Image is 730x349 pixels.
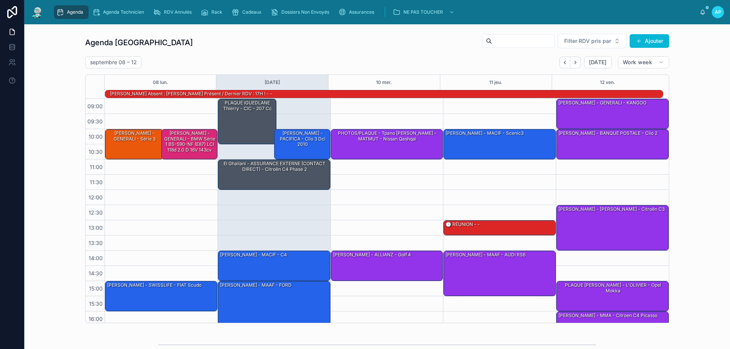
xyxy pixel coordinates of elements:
div: PLAQUE [PERSON_NAME] - L'OLIVIER - Opel Mokka [557,281,668,311]
div: [PERSON_NAME] - MMA - citroen C4 Picasso [557,312,668,341]
div: [PERSON_NAME] - MAAF - AUDI RS6 [445,251,526,258]
span: Filter RDV pris par [564,37,611,45]
div: [PERSON_NAME] - ALLIANZ - golf 4 [331,251,443,281]
div: [PERSON_NAME] - GENERALI - BMW Série 1 BS-590-NF (E87) LCI 118d 2.0 d 16V 143cv [163,130,217,153]
div: El Ghailani - ASSURANCE EXTERNE (CONTACT DIRECT) - Citroën C4 Phase 2 [218,160,330,190]
div: 🕒 RÉUNION - - [445,221,481,228]
div: PLAQUE IGUEDLANE Thierry - CIC - 207 cc [219,99,276,112]
span: 13:30 [87,240,105,246]
div: PLAQUE [PERSON_NAME] - L'OLIVIER - Opel Mokka [558,282,668,294]
span: 15:30 [87,300,105,307]
div: PHOTOS/PLAQUE - Tpano [PERSON_NAME] - MATMUT - Nissan Qashqai [332,130,443,142]
span: 16:00 [87,316,105,322]
span: RDV Annulés [164,9,192,15]
a: Agenda [54,5,89,19]
button: Select Button [558,34,627,48]
span: 10:30 [87,148,105,155]
div: [PERSON_NAME] - ALLIANZ - golf 4 [332,251,412,258]
div: [PERSON_NAME] - BANQUE POSTALE - clio 2 [557,129,668,159]
span: Assurances [349,9,374,15]
div: [PERSON_NAME] - GENERALI - série 3 [106,130,163,142]
span: 14:00 [87,255,105,261]
div: [PERSON_NAME] absent : [PERSON_NAME] présent / dernier RDV : 17H ! - - [109,90,273,97]
span: 12:30 [87,209,105,216]
div: [PERSON_NAME] - [PERSON_NAME] - Citroën c3 [558,206,665,213]
div: [PERSON_NAME] - MACIF - c4 [219,251,288,258]
span: 13:00 [87,224,105,231]
div: 🕒 RÉUNION - - [444,221,555,235]
div: [PERSON_NAME] - GENERALI - KANGOO [557,99,668,129]
button: Next [570,57,581,68]
span: [DATE] [589,59,607,66]
div: PLAQUE IGUEDLANE Thierry - CIC - 207 cc [218,99,276,144]
span: NE PAS TOUCHER [403,9,443,15]
a: NE PAS TOUCHER [390,5,458,19]
button: Back [559,57,570,68]
span: Dossiers Non Envoyés [281,9,329,15]
button: Work week [618,56,669,68]
h2: septembre 08 – 12 [90,58,137,66]
div: PHOTOS/PLAQUE - Tpano [PERSON_NAME] - MATMUT - Nissan Qashqai [331,129,443,159]
span: Agenda Technicien [103,9,144,15]
div: [PERSON_NAME] - MAAF - FORD [219,282,292,289]
a: Agenda Technicien [90,5,149,19]
button: 12 ven. [600,75,615,90]
div: [PERSON_NAME] - BANQUE POSTALE - clio 2 [558,130,658,137]
div: [PERSON_NAME] - MAAF - AUDI RS6 [444,251,555,296]
span: 09:00 [86,103,105,109]
div: [PERSON_NAME] - [PERSON_NAME] - Citroën c3 [557,205,668,250]
div: [PERSON_NAME] - PACIFICA - clio 3 dci 2010 [275,129,330,159]
div: El Ghailani - ASSURANCE EXTERNE (CONTACT DIRECT) - Citroën C4 Phase 2 [219,160,330,173]
img: App logo [30,6,44,18]
a: Dossiers Non Envoyés [268,5,335,19]
div: [PERSON_NAME] - SWISSLIFE - FIAT Scudo [106,282,202,289]
span: Agenda [67,9,83,15]
span: 15:00 [87,285,105,292]
button: Ajouter [630,34,669,48]
button: 08 lun. [153,75,168,90]
div: [PERSON_NAME] - GENERALI - BMW Série 1 BS-590-NF (E87) LCI 118d 2.0 d 16V 143cv [162,129,217,159]
span: 14:30 [87,270,105,276]
span: 11:30 [88,179,105,185]
button: 10 mer. [376,75,392,90]
div: Tony absent : Michel présent / dernier RDV : 17H ! - - [109,90,273,98]
span: 10:00 [87,133,105,140]
a: Assurances [336,5,379,19]
a: RDV Annulés [151,5,197,19]
button: [DATE] [265,75,280,90]
div: scrollable content [50,4,700,21]
div: [PERSON_NAME] - MAAF - FORD [218,281,330,341]
span: 09:30 [86,118,105,125]
span: Work week [623,59,652,66]
div: [PERSON_NAME] - MACIF - scenic3 [445,130,524,137]
div: [PERSON_NAME] - MACIF - scenic3 [444,129,555,159]
div: [PERSON_NAME] - SWISSLIFE - FIAT Scudo [105,281,217,311]
div: [PERSON_NAME] - GENERALI - KANGOO [558,99,647,106]
a: Cadeaux [229,5,267,19]
button: 11 jeu. [489,75,502,90]
span: AP [715,9,721,15]
div: [PERSON_NAME] - GENERALI - série 3 [105,129,163,159]
span: Cadeaux [242,9,262,15]
div: [PERSON_NAME] - MACIF - c4 [218,251,330,281]
button: [DATE] [584,56,612,68]
span: 11:00 [88,164,105,170]
h1: Agenda [GEOGRAPHIC_DATA] [85,37,193,48]
div: [PERSON_NAME] - MMA - citroen C4 Picasso [558,312,658,319]
a: Rack [198,5,228,19]
div: [PERSON_NAME] - PACIFICA - clio 3 dci 2010 [276,130,330,148]
span: Rack [211,9,222,15]
span: 12:00 [87,194,105,201]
